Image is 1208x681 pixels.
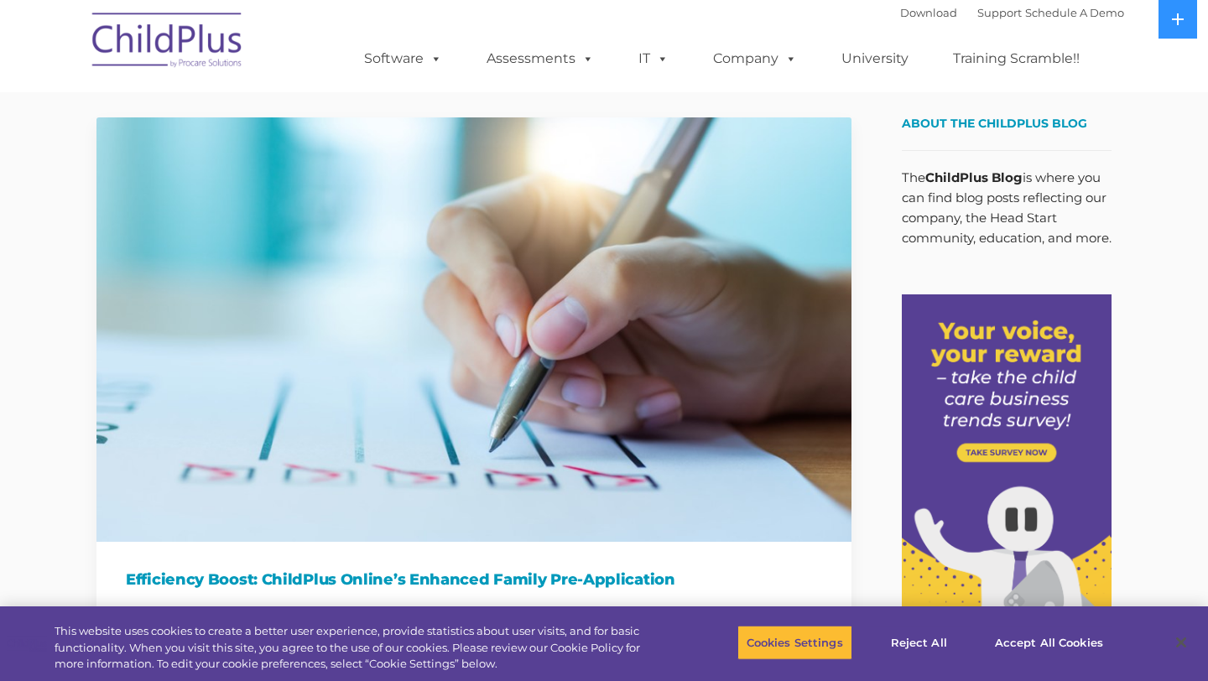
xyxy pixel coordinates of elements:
img: Efficiency Boost: ChildPlus Online's Enhanced Family Pre-Application Process - Streamlining Appli... [96,117,851,542]
a: Assessments [470,42,611,75]
p: The is where you can find blog posts reflecting our company, the Head Start community, education,... [902,168,1112,248]
a: IT [622,42,685,75]
span: About the ChildPlus Blog [902,116,1087,131]
a: Schedule A Demo [1025,6,1124,19]
a: University [825,42,925,75]
button: Cookies Settings [737,625,852,660]
h1: Efficiency Boost: ChildPlus Online’s Enhanced Family Pre-Application [126,567,822,592]
button: Reject All [867,625,971,660]
font: | [900,6,1124,19]
a: Download [900,6,957,19]
button: Close [1163,624,1200,661]
img: ChildPlus by Procare Solutions [84,1,252,85]
button: Accept All Cookies [986,625,1112,660]
a: Support [977,6,1022,19]
strong: ChildPlus Blog [925,169,1023,185]
a: Company [696,42,814,75]
a: Training Scramble!! [936,42,1096,75]
div: This website uses cookies to create a better user experience, provide statistics about user visit... [55,623,664,673]
a: Software [347,42,459,75]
